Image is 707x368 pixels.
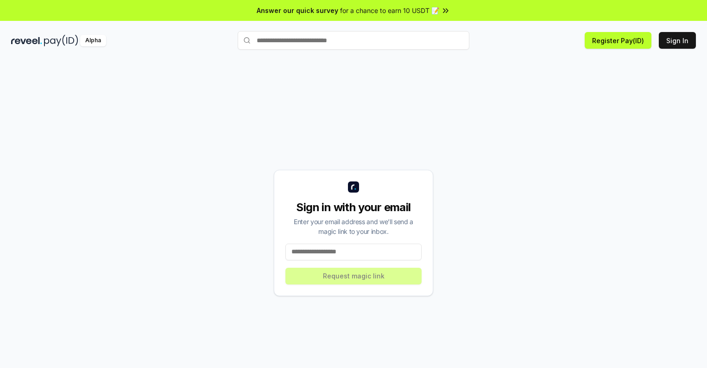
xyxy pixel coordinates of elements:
span: for a chance to earn 10 USDT 📝 [340,6,439,15]
img: pay_id [44,35,78,46]
button: Register Pay(ID) [585,32,651,49]
div: Enter your email address and we’ll send a magic link to your inbox. [285,217,422,236]
button: Sign In [659,32,696,49]
span: Answer our quick survey [257,6,338,15]
img: logo_small [348,181,359,193]
div: Alpha [80,35,106,46]
div: Sign in with your email [285,200,422,215]
img: reveel_dark [11,35,42,46]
